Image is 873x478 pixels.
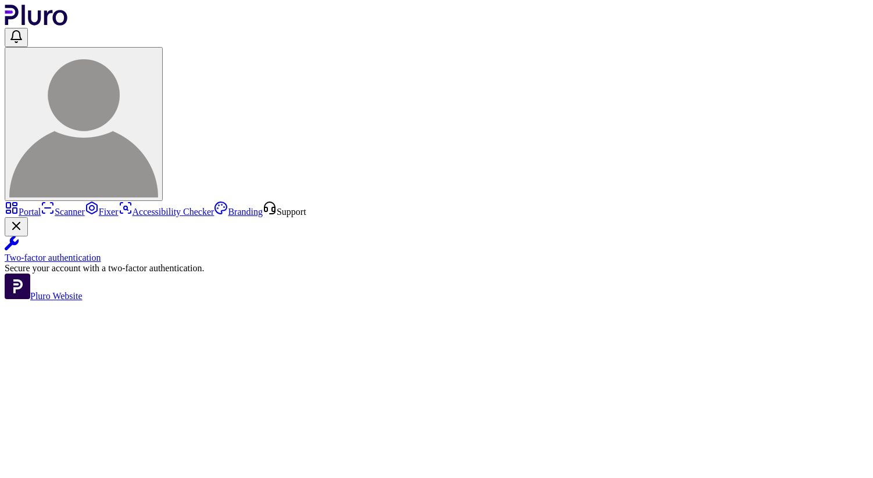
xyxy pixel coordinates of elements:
a: Accessibility Checker [119,207,214,217]
a: Branding [214,207,263,217]
button: Open notifications, you have undefined new notifications [5,28,28,47]
a: Scanner [41,207,85,217]
button: Close Two-factor authentication notification [5,217,28,236]
a: Fixer [85,207,119,217]
div: Two-factor authentication [5,253,868,263]
a: Open Support screen [263,207,306,217]
a: Logo [5,17,68,27]
a: Portal [5,207,41,217]
button: User avatar [5,47,163,201]
aside: Sidebar menu [5,201,868,301]
a: Two-factor authentication [5,236,868,263]
a: Open Pluro Website [5,291,83,301]
img: User avatar [9,49,158,197]
div: Secure your account with a two-factor authentication. [5,263,868,274]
